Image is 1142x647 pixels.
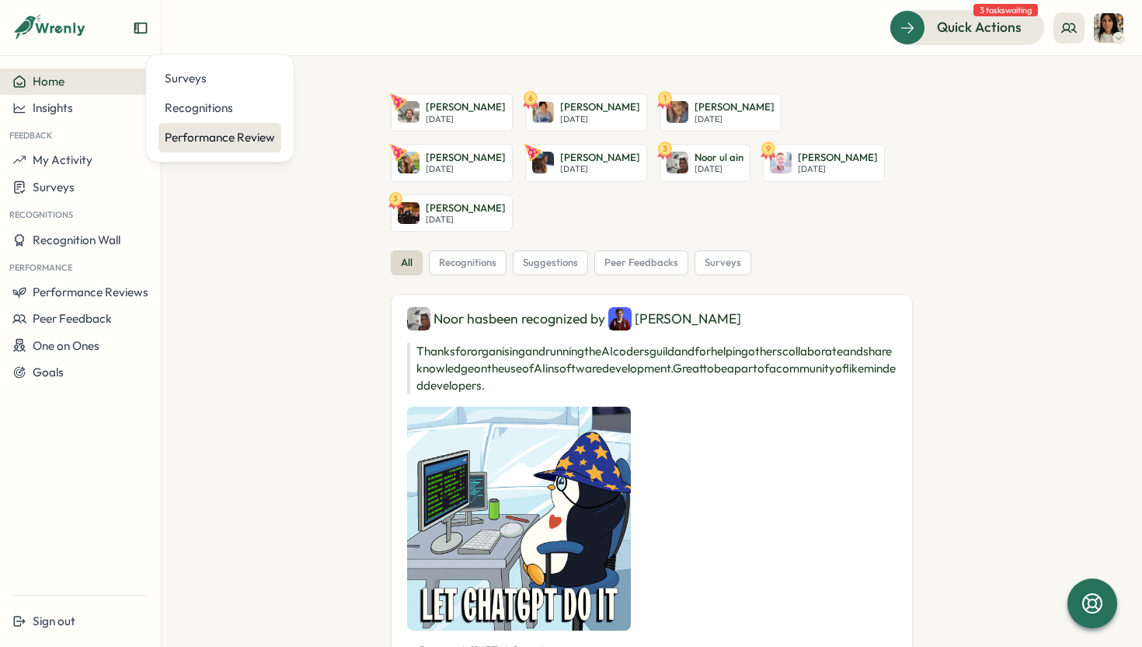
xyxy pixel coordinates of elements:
div: [PERSON_NAME] [608,307,741,330]
p: Thanks for organising and running the AI coders guild and for helping others collaborate and shar... [407,343,897,394]
a: 1Harriet Stewart[PERSON_NAME][DATE] [660,93,782,131]
img: Ines Coulon [398,152,420,173]
p: [DATE] [798,164,878,174]
span: recognitions [439,256,496,270]
p: [DATE] [695,164,743,174]
img: Samantha Broomfield [532,101,554,123]
span: Insights [33,100,73,115]
span: One on Ones [33,338,99,353]
span: 3 tasks waiting [973,4,1038,16]
p: [PERSON_NAME] [695,100,775,114]
a: Greg Youngman[PERSON_NAME][DATE] [391,93,513,131]
img: Henry Dennis [608,307,632,330]
span: Home [33,74,64,89]
span: My Activity [33,152,92,167]
a: 3Bradley Jones[PERSON_NAME][DATE] [391,194,513,233]
span: peer feedbacks [604,256,678,270]
div: Recognitions [165,100,275,117]
text: 3 [394,193,399,204]
span: all [401,256,413,270]
a: 6Samantha Broomfield[PERSON_NAME][DATE] [525,93,647,131]
p: [DATE] [560,164,640,174]
p: [DATE] [426,215,506,225]
a: Ines Coulon[PERSON_NAME][DATE] [391,144,513,182]
img: Greg Youngman [398,101,420,123]
img: Noor ul ain [407,307,430,330]
span: Goals [33,365,64,379]
img: Martyn Fagg [770,152,792,173]
p: [DATE] [426,114,506,124]
text: 6 [528,93,533,103]
p: Noor ul ain [695,151,743,165]
div: Performance Review [165,129,275,146]
img: Peter Ladds [532,152,554,173]
p: [PERSON_NAME] [426,151,506,165]
span: suggestions [523,256,578,270]
p: [DATE] [426,164,506,174]
span: Quick Actions [937,17,1022,37]
img: Harriet Stewart [667,101,688,123]
p: [DATE] [560,114,640,124]
a: 3Noor ul ainNoor ul ain[DATE] [660,144,750,182]
span: Sign out [33,614,75,628]
p: [PERSON_NAME] [560,100,640,114]
a: 9Martyn Fagg[PERSON_NAME][DATE] [763,144,885,182]
span: Peer Feedback [33,311,112,326]
p: [DATE] [695,114,775,124]
img: Recognition Image [407,407,631,631]
a: Peter Ladds[PERSON_NAME][DATE] [525,144,647,182]
button: Expand sidebar [133,20,148,36]
span: Surveys [33,180,75,194]
span: Recognition Wall [33,233,120,247]
div: Surveys [165,70,275,87]
text: 9 [766,142,771,153]
a: Performance Review [158,123,281,152]
span: surveys [705,256,741,270]
div: Noor has been recognized by [407,307,897,330]
a: Surveys [158,64,281,93]
a: Recognitions [158,93,281,123]
p: [PERSON_NAME] [426,100,506,114]
img: Noor ul ain [667,152,688,173]
button: Quick Actions [890,10,1044,44]
text: 1 [663,93,667,103]
img: Maria Khoury [1094,13,1123,43]
img: Bradley Jones [398,202,420,224]
p: [PERSON_NAME] [560,151,640,165]
span: Performance Reviews [33,285,148,299]
p: [PERSON_NAME] [798,151,878,165]
text: 3 [663,142,667,153]
p: [PERSON_NAME] [426,201,506,215]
